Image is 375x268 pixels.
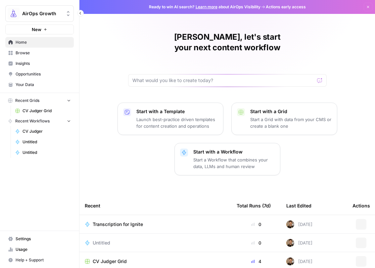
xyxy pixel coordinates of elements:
[16,50,71,56] span: Browse
[15,98,39,104] span: Recent Grids
[174,143,280,175] button: Start with a WorkflowStart a Workflow that combines your data, LLMs and human review
[193,156,275,170] p: Start a Workflow that combines your data, LLMs and human review
[237,240,276,246] div: 0
[5,5,74,22] button: Workspace: AirOps Growth
[23,150,71,156] span: Untitled
[12,106,74,116] a: CV Judger Grid
[16,246,71,252] span: Usage
[12,147,74,158] a: Untitled
[23,139,71,145] span: Untitled
[266,4,306,10] span: Actions early access
[5,116,74,126] button: Recent Workflows
[23,108,71,114] span: CV Judger Grid
[5,69,74,79] a: Opportunities
[8,8,20,20] img: AirOps Growth Logo
[85,258,226,265] a: CV Judger Grid
[5,48,74,58] a: Browse
[16,82,71,88] span: Your Data
[85,240,226,246] a: Untitled
[16,257,71,263] span: Help + Support
[286,257,312,265] div: [DATE]
[286,220,312,228] div: [DATE]
[117,103,223,135] button: Start with a TemplateLaunch best-practice driven templates for content creation and operations
[93,221,143,228] span: Transcription for Ignite
[85,221,226,228] a: Transcription for Ignite
[250,108,332,115] p: Start with a Grid
[93,240,110,246] span: Untitled
[93,258,127,265] span: CV Judger Grid
[12,137,74,147] a: Untitled
[32,26,41,33] span: New
[286,239,294,247] img: 36rz0nf6lyfqsoxlb67712aiq2cf
[132,77,314,84] input: What would you like to create today?
[15,118,50,124] span: Recent Workflows
[352,197,370,215] div: Actions
[286,197,311,215] div: Last Edited
[231,103,337,135] button: Start with a GridStart a Grid with data from your CMS or create a blank one
[12,126,74,137] a: CV Judger
[286,257,294,265] img: 36rz0nf6lyfqsoxlb67712aiq2cf
[23,128,71,134] span: CV Judger
[22,10,62,17] span: AirOps Growth
[286,220,294,228] img: 36rz0nf6lyfqsoxlb67712aiq2cf
[136,116,218,129] p: Launch best-practice driven templates for content creation and operations
[149,4,260,10] span: Ready to win AI search? about AirOps Visibility
[136,108,218,115] p: Start with a Template
[286,239,312,247] div: [DATE]
[237,258,276,265] div: 4
[5,244,74,255] a: Usage
[5,24,74,34] button: New
[5,37,74,48] a: Home
[16,61,71,67] span: Insights
[16,236,71,242] span: Settings
[128,32,327,53] h1: [PERSON_NAME], let's start your next content workflow
[196,4,217,9] a: Learn more
[5,58,74,69] a: Insights
[250,116,332,129] p: Start a Grid with data from your CMS or create a blank one
[16,71,71,77] span: Opportunities
[5,79,74,90] a: Your Data
[16,39,71,45] span: Home
[237,221,276,228] div: 0
[193,149,275,155] p: Start with a Workflow
[237,197,271,215] div: Total Runs (7d)
[5,234,74,244] a: Settings
[5,255,74,265] button: Help + Support
[5,96,74,106] button: Recent Grids
[85,197,226,215] div: Recent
